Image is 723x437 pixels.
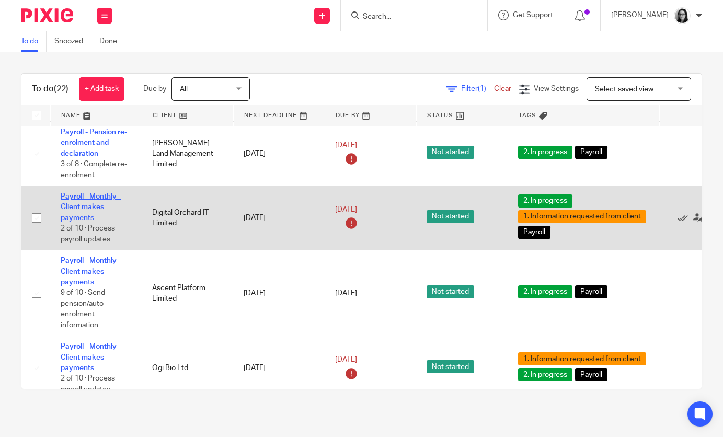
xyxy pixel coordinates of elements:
p: [PERSON_NAME] [611,10,669,20]
span: Payroll [518,226,550,239]
span: Payroll [575,146,607,159]
span: Payroll [575,368,607,381]
span: Payroll [575,285,607,298]
span: View Settings [534,85,579,93]
input: Search [362,13,456,22]
span: Not started [427,285,474,298]
td: [PERSON_NAME] Land Management Limited [142,122,233,186]
span: 2. In progress [518,194,572,208]
span: 1. Information requested from client [518,352,646,365]
span: [DATE] [335,206,357,213]
td: [DATE] [233,250,325,336]
td: Ogi Bio Ltd [142,336,233,400]
td: Ascent Platform Limited [142,250,233,336]
a: Done [99,31,125,52]
span: (1) [478,85,486,93]
a: Snoozed [54,31,91,52]
span: Not started [427,210,474,223]
span: 2 of 10 · Process payroll updates [61,375,115,394]
h1: To do [32,84,68,95]
span: Not started [427,360,474,373]
a: Mark as done [678,213,693,223]
span: Not started [427,146,474,159]
td: [DATE] [233,336,325,400]
span: 2. In progress [518,146,572,159]
a: To do [21,31,47,52]
span: 1. Information requested from client [518,210,646,223]
a: + Add task [79,77,124,101]
img: Pixie [21,8,73,22]
span: 2. In progress [518,285,572,298]
span: 2 of 10 · Process payroll updates [61,225,115,243]
span: (22) [54,85,68,93]
td: [DATE] [233,186,325,250]
td: Digital Orchard IT Limited [142,186,233,250]
span: Tags [519,112,536,118]
a: Payroll - Monthly - Client makes payments [61,343,121,372]
span: 2. In progress [518,368,572,381]
a: Clear [494,85,511,93]
span: All [180,86,188,93]
span: [DATE] [335,290,357,297]
td: [DATE] [233,122,325,186]
a: Payroll - Monthly - Client makes payments [61,193,121,222]
a: Payroll - Monthly - Client makes payments [61,257,121,286]
span: [DATE] [335,142,357,149]
span: Select saved view [595,86,653,93]
img: Profile%20photo.jpeg [674,7,691,24]
span: [DATE] [335,356,357,363]
span: 9 of 10 · Send pension/auto enrolment information [61,289,105,329]
span: 3 of 8 · Complete re-enrolment [61,160,127,179]
span: Filter [461,85,494,93]
span: Get Support [513,11,553,19]
a: Payroll - Pension re-enrolment and declaration [61,129,127,157]
p: Due by [143,84,166,94]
